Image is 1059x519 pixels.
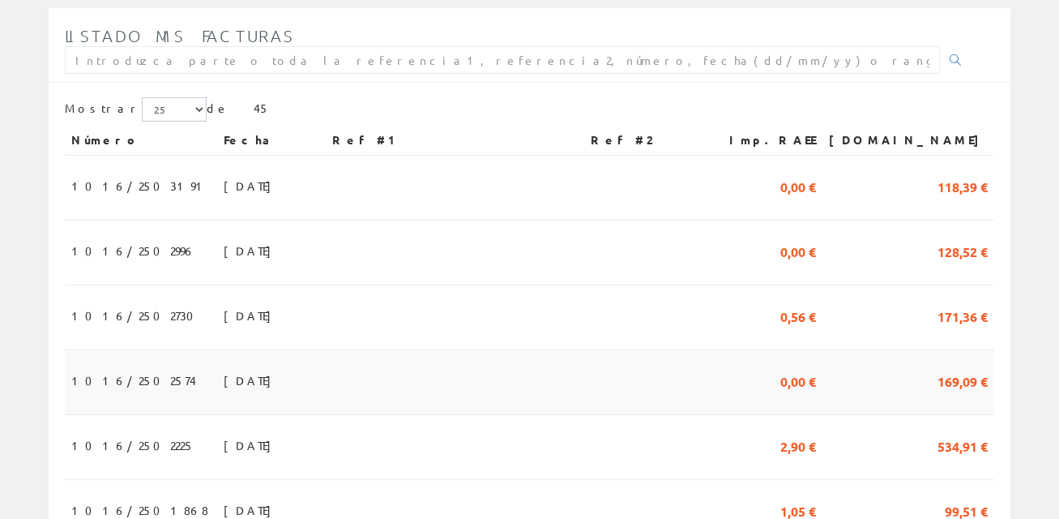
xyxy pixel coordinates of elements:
[701,126,822,155] th: Imp.RAEE
[584,126,701,155] th: Ref #2
[937,302,988,329] span: 171,36 €
[937,172,988,199] span: 118,39 €
[224,367,280,394] span: [DATE]
[780,367,816,394] span: 0,00 €
[780,237,816,264] span: 0,00 €
[780,302,816,329] span: 0,56 €
[65,46,940,74] input: Introduzca parte o toda la referencia1, referencia2, número, fecha(dd/mm/yy) o rango de fechas(dd...
[71,302,203,329] span: 1016/2502730
[937,367,988,394] span: 169,09 €
[822,126,994,155] th: [DOMAIN_NAME]
[71,172,209,199] span: 1016/2503191
[217,126,326,155] th: Fecha
[224,302,280,329] span: [DATE]
[71,367,196,394] span: 1016/2502574
[780,431,816,459] span: 2,90 €
[937,237,988,264] span: 128,52 €
[65,97,994,126] div: de 45
[71,237,196,264] span: 1016/2502996
[65,97,207,122] label: Mostrar
[65,26,295,45] span: Listado mis facturas
[224,172,280,199] span: [DATE]
[224,431,280,459] span: [DATE]
[937,431,988,459] span: 534,91 €
[71,431,194,459] span: 1016/2502225
[65,126,217,155] th: Número
[224,237,280,264] span: [DATE]
[780,172,816,199] span: 0,00 €
[326,126,584,155] th: Ref #1
[142,97,207,122] select: Mostrar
